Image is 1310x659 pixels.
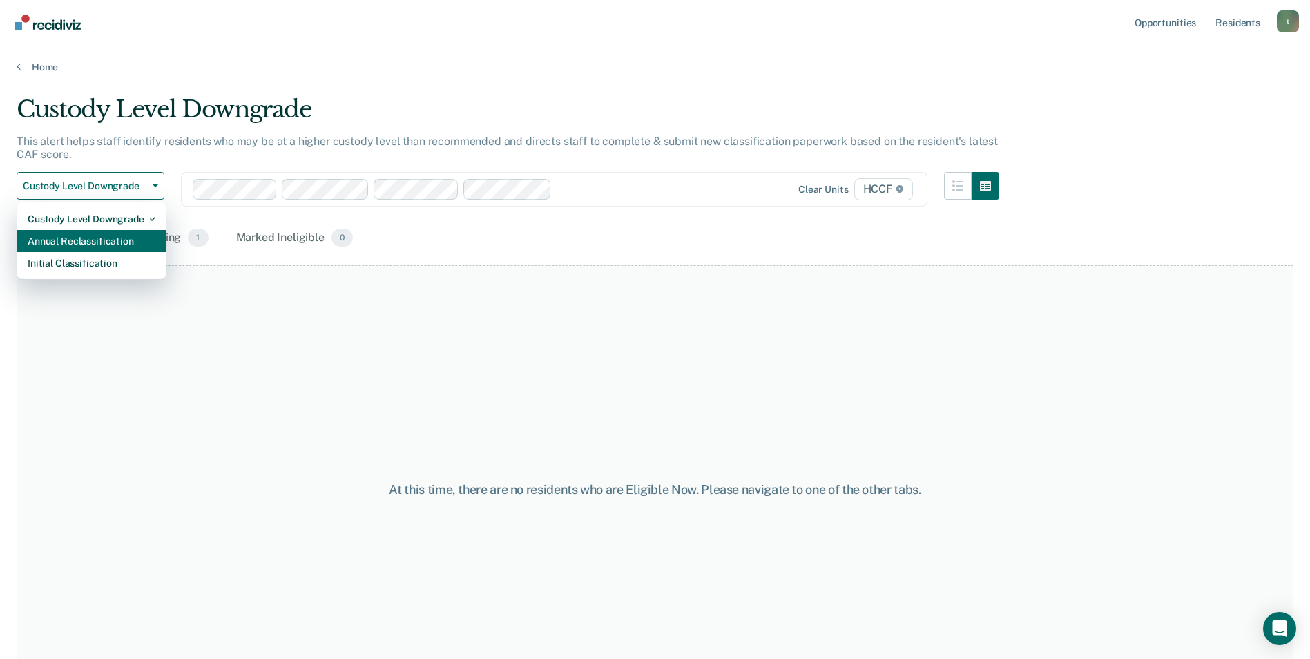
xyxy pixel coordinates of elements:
div: Pending1 [137,223,211,254]
div: Marked Ineligible0 [233,223,356,254]
p: This alert helps staff identify residents who may be at a higher custody level than recommended a... [17,135,998,161]
div: Initial Classification [28,252,155,274]
div: Custody Level Downgrade [28,208,155,230]
span: 0 [331,229,353,247]
span: HCCF [854,178,913,200]
div: Open Intercom Messenger [1263,612,1296,645]
div: Annual Reclassification [28,230,155,252]
div: At this time, there are no residents who are Eligible Now. Please navigate to one of the other tabs. [336,482,974,497]
a: Home [17,61,1293,73]
span: 1 [188,229,208,247]
span: Custody Level Downgrade [23,180,147,192]
button: Custody Level Downgrade [17,172,164,200]
div: Clear units [798,184,849,195]
div: Custody Level Downgrade [17,95,999,135]
img: Recidiviz [15,15,81,30]
div: t [1277,10,1299,32]
button: Profile dropdown button [1277,10,1299,32]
